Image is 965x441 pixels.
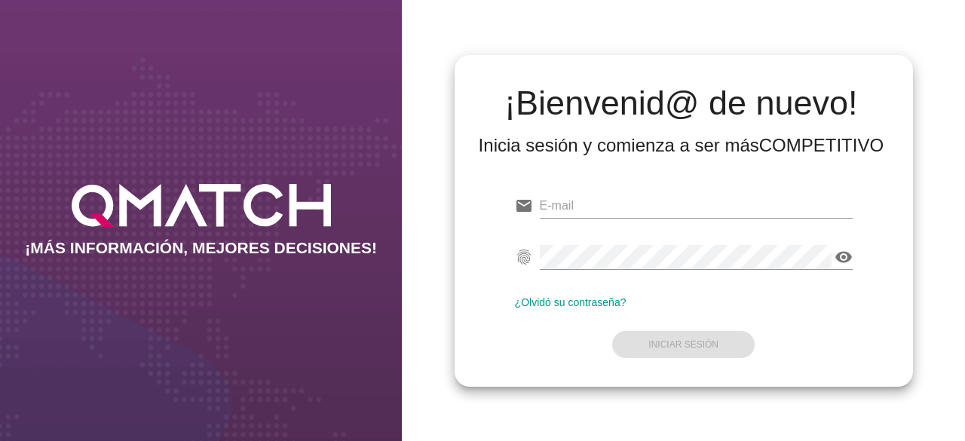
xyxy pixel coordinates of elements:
[479,133,884,158] div: Inicia sesión y comienza a ser más
[540,194,853,218] input: E-mail
[515,197,533,215] i: email
[25,239,377,257] h2: ¡MÁS INFORMACIÓN, MEJORES DECISIONES!
[479,85,884,121] h2: ¡Bienvenid@ de nuevo!
[515,296,626,308] a: ¿Olvidó su contraseña?
[759,135,884,155] strong: COMPETITIVO
[515,248,533,266] i: fingerprint
[835,248,853,266] i: visibility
